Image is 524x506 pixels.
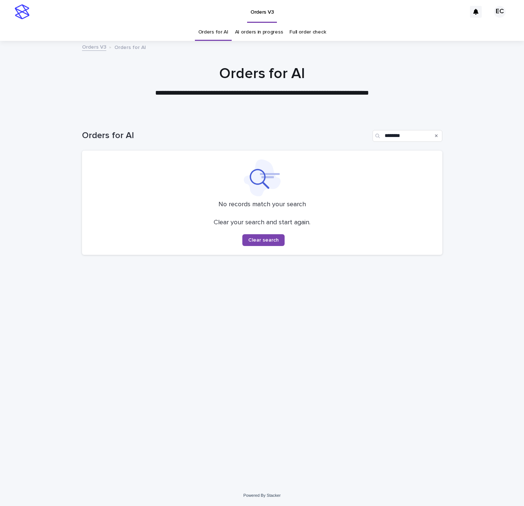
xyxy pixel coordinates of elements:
[248,238,279,243] span: Clear search
[82,130,370,141] h1: Orders for AI
[243,493,281,498] a: Powered By Stacker
[494,6,506,18] div: EC
[91,201,434,209] p: No records match your search
[198,24,228,41] a: Orders for AI
[114,43,146,51] p: Orders for AI
[242,234,285,246] button: Clear search
[289,24,326,41] a: Full order check
[214,219,310,227] p: Clear your search and start again.
[235,24,283,41] a: AI orders in progress
[82,65,442,82] h1: Orders for AI
[372,130,442,142] input: Search
[15,4,29,19] img: stacker-logo-s-only.png
[82,42,106,51] a: Orders V3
